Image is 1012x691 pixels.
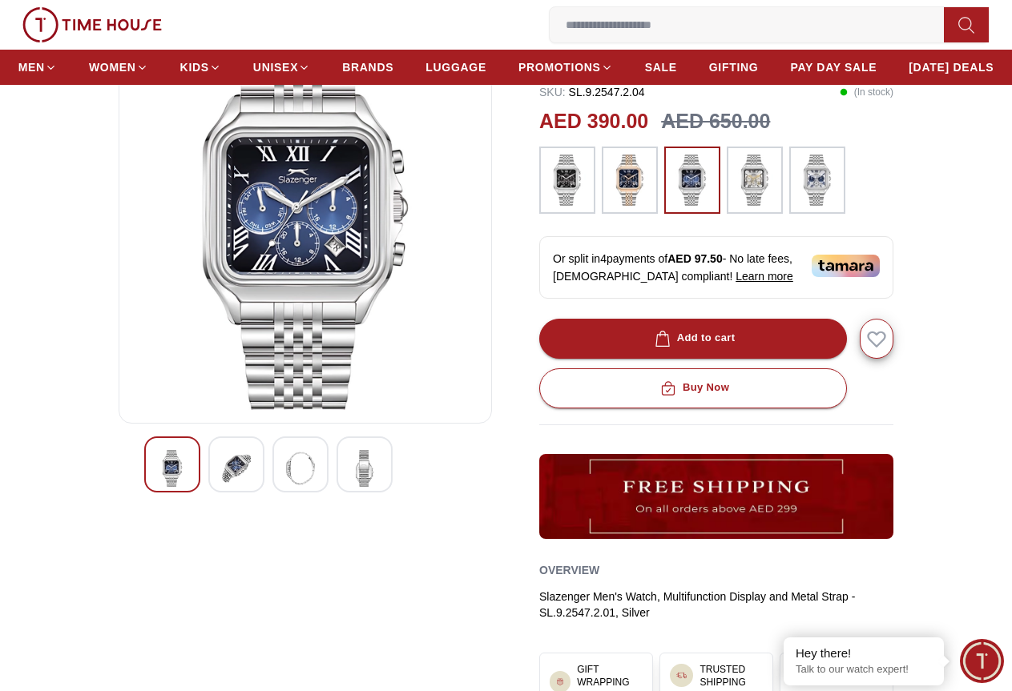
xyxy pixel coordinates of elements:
[667,252,722,265] span: AED 97.50
[651,329,736,348] div: Add to cart
[790,53,877,82] a: PAY DAY SALE
[539,236,893,299] div: Or split in 4 payments of - No late fees, [DEMOGRAPHIC_DATA] compliant!
[909,59,994,75] span: [DATE] DEALS
[22,7,162,42] img: ...
[735,155,775,206] img: ...
[556,677,564,685] img: ...
[812,255,880,277] img: Tamara
[539,368,847,408] button: Buy Now
[539,319,847,359] button: Add to cart
[547,155,587,206] img: ...
[539,84,645,100] p: SL.9.2547.2.04
[539,589,893,621] div: Slazenger Men's Watch, Multifunction Display and Metal Strap - SL.9.2547.2.01, Silver
[18,59,45,75] span: MEN
[342,53,393,82] a: BRANDS
[18,53,57,82] a: MEN
[796,663,932,677] p: Talk to our watch expert!
[180,59,209,75] span: KIDS
[709,59,759,75] span: GIFTING
[661,106,770,137] h3: AED 650.00
[539,106,648,137] h2: AED 390.00
[158,450,187,487] img: Slazenger Men's Multifunction Black Dial Watch - SL.9.2547.2.01
[286,450,315,487] img: Slazenger Men's Multifunction Black Dial Watch - SL.9.2547.2.01
[132,26,478,410] img: Slazenger Men's Multifunction Black Dial Watch - SL.9.2547.2.01
[539,558,599,582] h2: Overview
[89,59,136,75] span: WOMEN
[518,53,613,82] a: PROMOTIONS
[89,53,148,82] a: WOMEN
[657,379,729,397] div: Buy Now
[425,59,486,75] span: LUGGAGE
[909,53,994,82] a: [DATE] DEALS
[645,59,677,75] span: SALE
[253,53,310,82] a: UNISEX
[645,53,677,82] a: SALE
[350,450,379,487] img: Slazenger Men's Multifunction Black Dial Watch - SL.9.2547.2.01
[672,155,712,206] img: ...
[425,53,486,82] a: LUGGAGE
[736,270,793,283] span: Learn more
[700,663,763,689] h3: TRUSTED SHIPPING
[518,59,601,75] span: PROMOTIONS
[676,670,687,681] img: ...
[180,53,221,82] a: KIDS
[342,59,393,75] span: BRANDS
[797,155,837,206] img: ...
[790,59,877,75] span: PAY DAY SALE
[796,645,932,661] div: Hey there!
[960,639,1004,683] div: Chat Widget
[539,86,566,98] span: SKU :
[840,84,893,100] p: ( In stock )
[709,53,759,82] a: GIFTING
[222,450,251,487] img: Slazenger Men's Multifunction Black Dial Watch - SL.9.2547.2.01
[253,59,298,75] span: UNISEX
[539,454,893,539] img: ...
[610,155,650,206] img: ...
